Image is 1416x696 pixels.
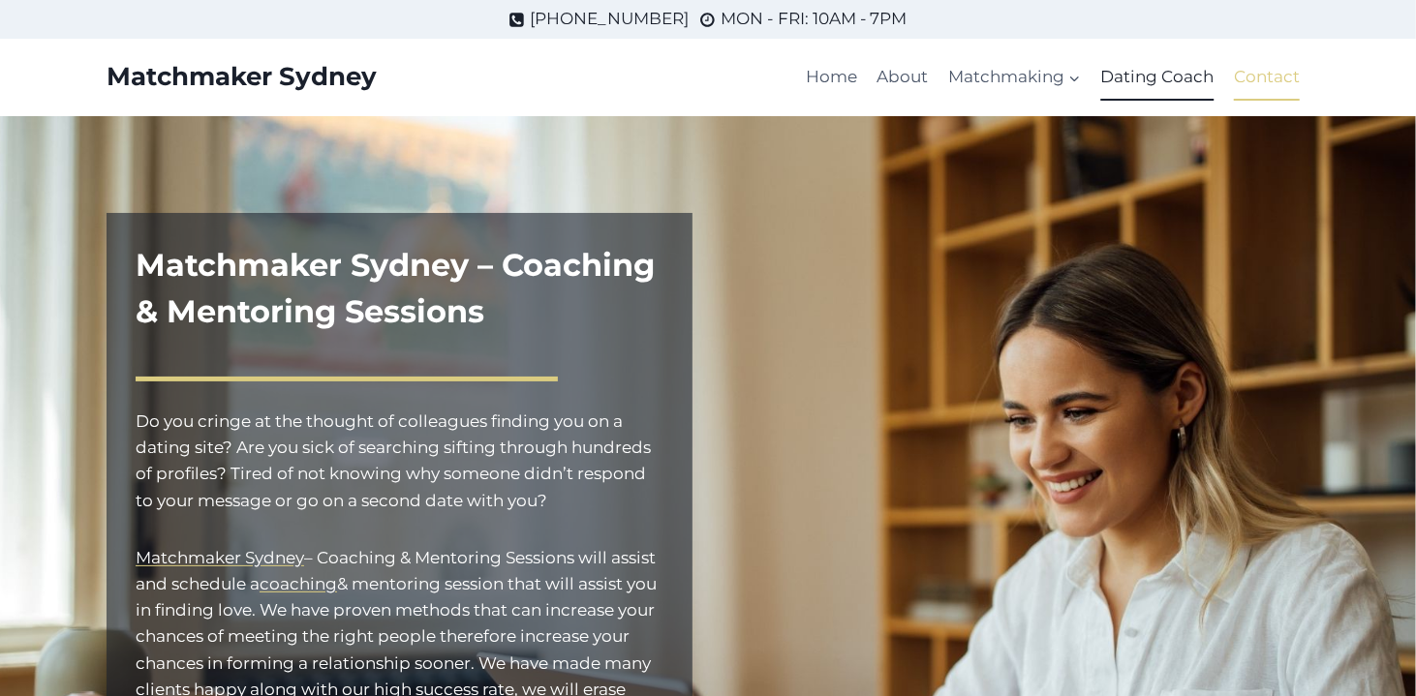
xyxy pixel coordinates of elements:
[1091,54,1223,101] a: Dating Coach
[939,54,1091,101] button: Child menu of Matchmaking
[107,62,377,92] a: Matchmaker Sydney
[868,54,939,101] a: About
[136,548,304,567] a: Matchmaker Sydney
[136,242,663,335] h1: Matchmaker Sydney – Coaching & Mentoring Sessions
[796,54,1309,101] nav: Primary
[796,54,867,101] a: Home
[136,409,663,514] p: Do you cringe at the thought of colleagues finding you on a dating site? Are you sick of searchin...
[1224,54,1309,101] a: Contact
[530,6,689,32] span: [PHONE_NUMBER]
[260,574,337,593] a: coaching
[508,6,689,32] a: [PHONE_NUMBER]
[721,6,908,32] span: MON - FRI: 10AM - 7PM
